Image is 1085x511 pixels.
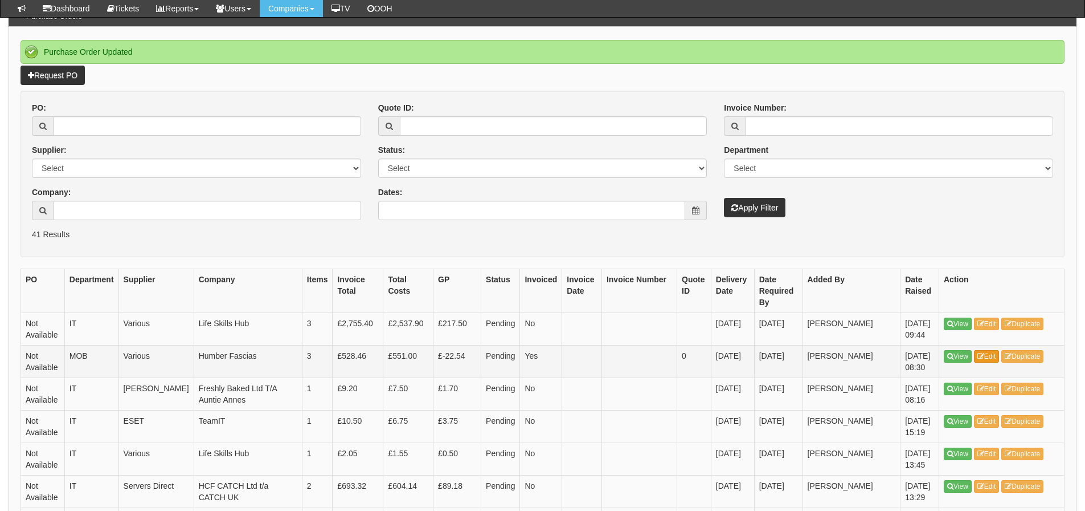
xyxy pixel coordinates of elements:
td: IT [64,443,118,475]
div: Purchase Order Updated [21,40,1064,64]
td: [DATE] 08:30 [900,345,939,378]
th: Delivery Date [711,269,754,313]
td: £3.75 [433,410,481,443]
td: 0 [677,345,711,378]
a: Duplicate [1001,318,1043,330]
a: Edit [974,448,1000,460]
td: [DATE] [754,313,803,345]
td: Not Available [21,345,65,378]
th: GP [433,269,481,313]
a: Edit [974,383,1000,395]
td: Yes [520,345,562,378]
td: MOB [64,345,118,378]
label: Department [724,144,768,156]
a: Duplicate [1001,415,1043,428]
td: £89.18 [433,475,481,508]
td: [DATE] [754,475,803,508]
td: 3 [302,345,333,378]
th: Status [481,269,520,313]
th: Date Raised [900,269,939,313]
td: Not Available [21,410,65,443]
a: View [944,383,972,395]
td: £528.46 [333,345,383,378]
th: Invoice Date [562,269,602,313]
td: £1.70 [433,378,481,410]
td: [DATE] [711,443,754,475]
td: £217.50 [433,313,481,345]
td: £2,755.40 [333,313,383,345]
a: View [944,448,972,460]
th: PO [21,269,65,313]
td: £2,537.90 [383,313,433,345]
td: No [520,475,562,508]
label: Supplier: [32,144,67,156]
td: [DATE] [754,378,803,410]
label: Company: [32,186,71,198]
td: Pending [481,313,520,345]
td: [PERSON_NAME] [118,378,194,410]
p: 41 Results [32,229,1053,240]
td: [PERSON_NAME] [803,475,900,508]
td: IT [64,313,118,345]
td: [PERSON_NAME] [803,313,900,345]
label: PO: [32,102,46,113]
td: [DATE] [711,313,754,345]
td: IT [64,378,118,410]
td: [DATE] [711,410,754,443]
td: Not Available [21,443,65,475]
td: 1 [302,378,333,410]
td: 2 [302,475,333,508]
td: [DATE] 15:19 [900,410,939,443]
td: [DATE] 08:16 [900,378,939,410]
td: £10.50 [333,410,383,443]
td: No [520,410,562,443]
th: Supplier [118,269,194,313]
td: 1 [302,443,333,475]
a: Edit [974,350,1000,363]
td: £9.20 [333,378,383,410]
td: HCF CATCH Ltd t/a CATCH UK [194,475,302,508]
th: Company [194,269,302,313]
th: Department [64,269,118,313]
label: Dates: [378,186,403,198]
td: £0.50 [433,443,481,475]
td: No [520,313,562,345]
td: £1.55 [383,443,433,475]
a: Duplicate [1001,350,1043,363]
td: [PERSON_NAME] [803,410,900,443]
td: TeamIT [194,410,302,443]
a: Edit [974,415,1000,428]
td: Various [118,345,194,378]
td: [DATE] [754,443,803,475]
th: Quote ID [677,269,711,313]
td: No [520,378,562,410]
label: Invoice Number: [724,102,787,113]
td: Various [118,443,194,475]
th: Items [302,269,333,313]
td: Life Skills Hub [194,313,302,345]
th: Date Required By [754,269,803,313]
a: View [944,318,972,330]
td: Not Available [21,313,65,345]
td: Life Skills Hub [194,443,302,475]
td: £693.32 [333,475,383,508]
td: £-22.54 [433,345,481,378]
td: [DATE] [711,345,754,378]
td: No [520,443,562,475]
td: Not Available [21,378,65,410]
th: Invoiced [520,269,562,313]
td: IT [64,475,118,508]
a: View [944,480,972,493]
td: Humber Fascias [194,345,302,378]
td: 3 [302,313,333,345]
a: View [944,350,972,363]
td: Not Available [21,475,65,508]
th: Action [939,269,1064,313]
a: Duplicate [1001,480,1043,493]
td: £604.14 [383,475,433,508]
td: £2.05 [333,443,383,475]
a: Edit [974,318,1000,330]
th: Invoice Number [601,269,677,313]
td: Servers Direct [118,475,194,508]
td: 1 [302,410,333,443]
